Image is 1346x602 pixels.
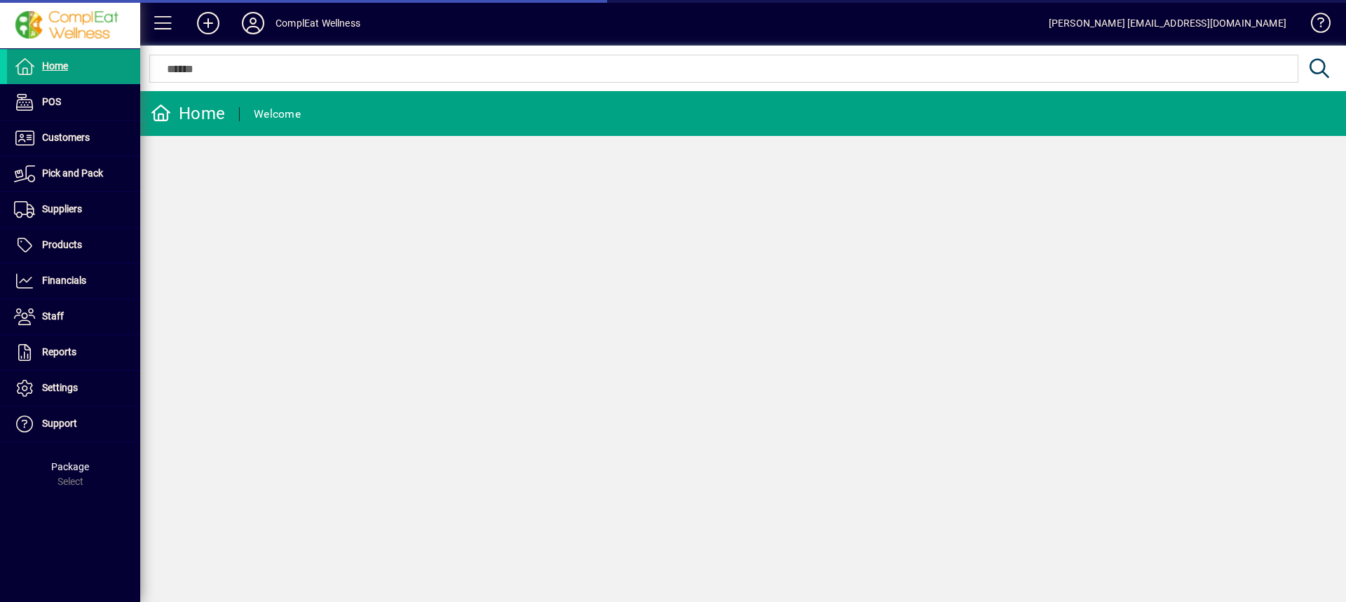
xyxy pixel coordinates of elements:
[1049,12,1286,34] div: [PERSON_NAME] [EMAIL_ADDRESS][DOMAIN_NAME]
[42,132,90,143] span: Customers
[7,371,140,406] a: Settings
[7,264,140,299] a: Financials
[231,11,276,36] button: Profile
[254,103,301,125] div: Welcome
[7,228,140,263] a: Products
[7,156,140,191] a: Pick and Pack
[7,121,140,156] a: Customers
[42,382,78,393] span: Settings
[42,346,76,357] span: Reports
[1300,3,1328,48] a: Knowledge Base
[276,12,360,34] div: ComplEat Wellness
[42,60,68,71] span: Home
[7,406,140,442] a: Support
[42,310,64,322] span: Staff
[42,203,82,214] span: Suppliers
[42,275,86,286] span: Financials
[42,96,61,107] span: POS
[7,192,140,227] a: Suppliers
[42,167,103,179] span: Pick and Pack
[42,239,82,250] span: Products
[7,85,140,120] a: POS
[186,11,231,36] button: Add
[42,418,77,429] span: Support
[51,461,89,472] span: Package
[151,102,225,125] div: Home
[7,299,140,334] a: Staff
[7,335,140,370] a: Reports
